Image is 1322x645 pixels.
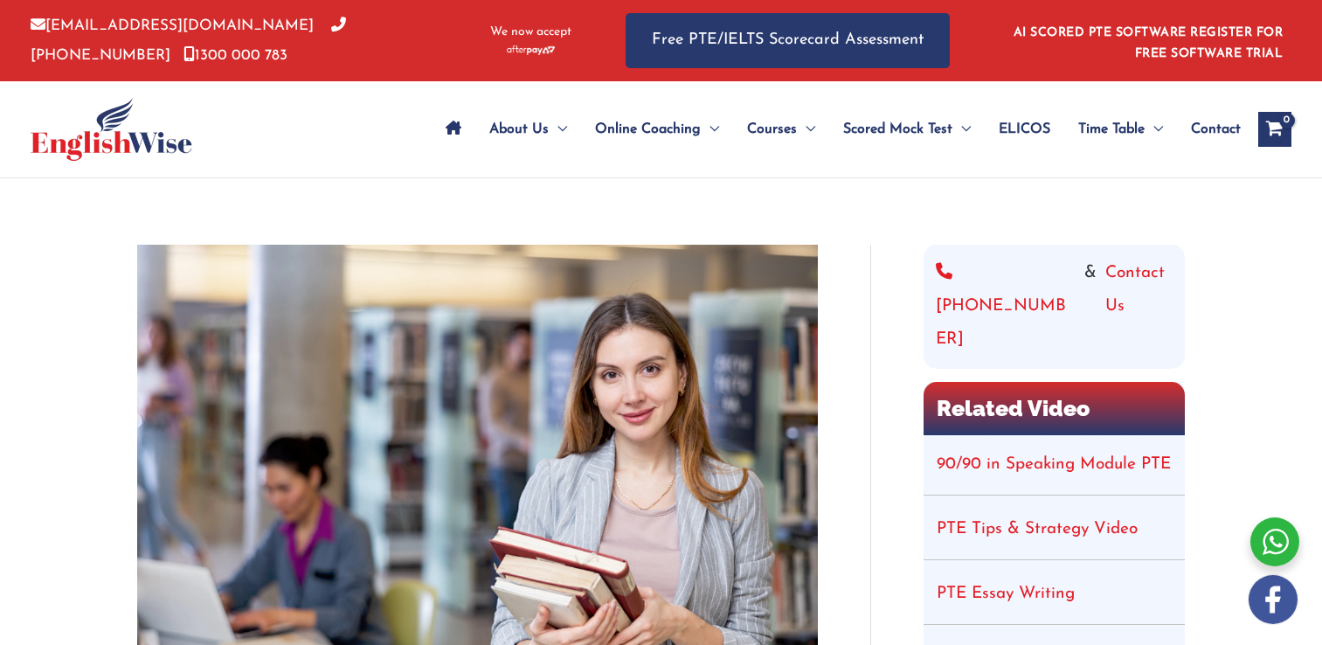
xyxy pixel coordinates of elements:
a: 1300 000 783 [183,48,287,63]
img: cropped-ew-logo [31,98,192,161]
span: Menu Toggle [549,99,567,160]
a: Contact Us [1105,257,1173,357]
a: 90/90 in Speaking Module PTE [937,456,1171,473]
a: [PHONE_NUMBER] [31,18,346,62]
span: Courses [747,99,797,160]
a: Online CoachingMenu Toggle [581,99,733,160]
a: Scored Mock TestMenu Toggle [829,99,985,160]
span: Menu Toggle [952,99,971,160]
h2: Related Video [924,382,1185,435]
img: white-facebook.png [1249,575,1298,624]
span: Scored Mock Test [843,99,952,160]
a: CoursesMenu Toggle [733,99,829,160]
a: [EMAIL_ADDRESS][DOMAIN_NAME] [31,18,314,33]
aside: Header Widget 1 [1003,12,1291,69]
nav: Site Navigation: Main Menu [432,99,1241,160]
a: ELICOS [985,99,1064,160]
span: Time Table [1078,99,1145,160]
span: Menu Toggle [797,99,815,160]
div: & [936,257,1173,357]
span: Online Coaching [595,99,701,160]
img: Afterpay-Logo [507,45,555,55]
span: We now accept [490,24,571,41]
span: About Us [489,99,549,160]
a: View Shopping Cart, empty [1258,112,1291,147]
span: Menu Toggle [1145,99,1163,160]
a: Contact [1177,99,1241,160]
span: Contact [1191,99,1241,160]
span: ELICOS [999,99,1050,160]
a: PTE Tips & Strategy Video [937,521,1138,537]
a: AI SCORED PTE SOFTWARE REGISTER FOR FREE SOFTWARE TRIAL [1014,26,1284,60]
a: Free PTE/IELTS Scorecard Assessment [626,13,950,68]
a: PTE Essay Writing [937,586,1075,602]
a: [PHONE_NUMBER] [936,257,1076,357]
a: About UsMenu Toggle [475,99,581,160]
span: Menu Toggle [701,99,719,160]
a: Time TableMenu Toggle [1064,99,1177,160]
